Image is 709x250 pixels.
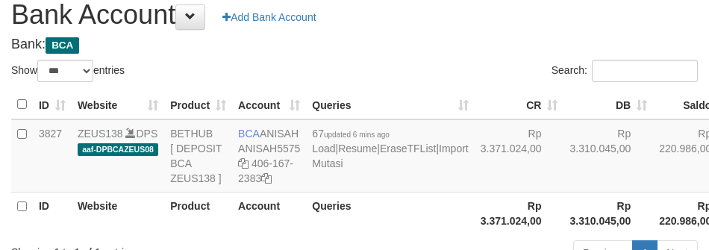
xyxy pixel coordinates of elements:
th: Queries [306,192,474,234]
a: Load [312,143,335,154]
span: updated 6 mins ago [324,131,390,139]
input: Search: [592,60,698,82]
th: Rp 3.371.024,00 [475,192,564,234]
a: ZEUS138 [78,128,123,140]
span: BCA [238,128,260,140]
label: Show entries [11,60,125,82]
span: aaf-DPBCAZEUS08 [78,143,158,156]
td: BETHUB [ DEPOSIT BCA ZEUS138 ] [164,119,232,193]
a: ANISAH5575 [238,143,300,154]
td: 3827 [33,119,72,193]
select: Showentries [37,60,93,82]
th: ID: activate to sort column ascending [33,90,72,119]
td: DPS [72,119,164,193]
a: Import Mutasi [312,143,468,169]
a: Resume [338,143,377,154]
h4: Bank: [11,37,698,52]
th: Account: activate to sort column ascending [232,90,306,119]
th: Rp 3.310.045,00 [563,192,653,234]
span: 67 [312,128,389,140]
th: Account [232,192,306,234]
th: DB: activate to sort column ascending [563,90,653,119]
span: BCA [46,37,79,54]
a: EraseTFList [380,143,436,154]
a: Add Bank Account [213,4,325,30]
th: Product [164,192,232,234]
th: Product: activate to sort column ascending [164,90,232,119]
th: CR: activate to sort column ascending [475,90,564,119]
a: Copy ANISAH5575 to clipboard [238,157,249,169]
td: Rp 3.310.045,00 [563,119,653,193]
th: Website [72,192,164,234]
th: ID [33,192,72,234]
th: Website: activate to sort column ascending [72,90,164,119]
th: Queries: activate to sort column ascending [306,90,474,119]
td: ANISAH 406-167-2383 [232,119,306,193]
td: Rp 3.371.024,00 [475,119,564,193]
span: | | | [312,128,468,169]
label: Search: [552,60,698,82]
a: Copy 4061672383 to clipboard [261,172,272,184]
